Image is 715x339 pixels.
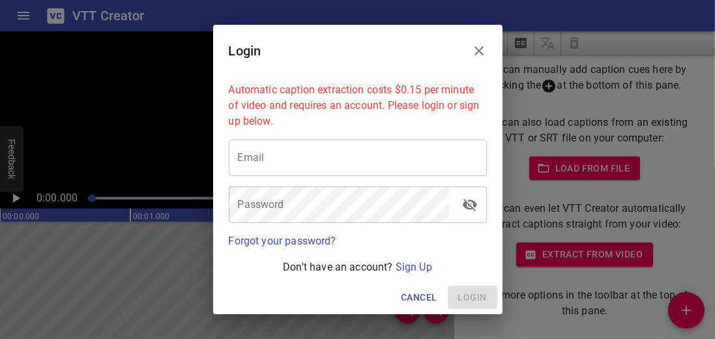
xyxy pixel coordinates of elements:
[229,40,261,61] h6: Login
[396,261,432,273] a: Sign Up
[401,289,437,306] span: Cancel
[396,286,442,310] button: Cancel
[229,259,487,275] p: Don't have an account?
[229,82,487,129] p: Automatic caption extraction costs $0.15 per minute of video and requires an account. Please logi...
[463,35,495,66] button: Close
[448,286,497,310] span: Please enter your email and password above.
[454,189,486,220] button: toggle password visibility
[229,235,336,247] a: Forgot your password?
